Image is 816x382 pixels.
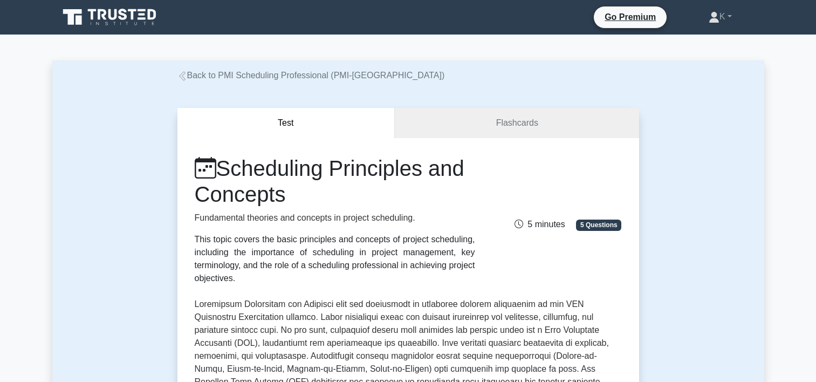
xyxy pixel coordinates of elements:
p: Fundamental theories and concepts in project scheduling. [195,212,475,224]
div: This topic covers the basic principles and concepts of project scheduling, including the importan... [195,233,475,285]
span: 5 Questions [576,220,621,230]
button: Test [177,108,395,139]
h1: Scheduling Principles and Concepts [195,155,475,207]
a: K [683,6,758,28]
a: Go Premium [598,10,662,24]
a: Back to PMI Scheduling Professional (PMI-[GEOGRAPHIC_DATA]) [177,71,445,80]
span: 5 minutes [515,220,565,229]
a: Flashcards [395,108,639,139]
